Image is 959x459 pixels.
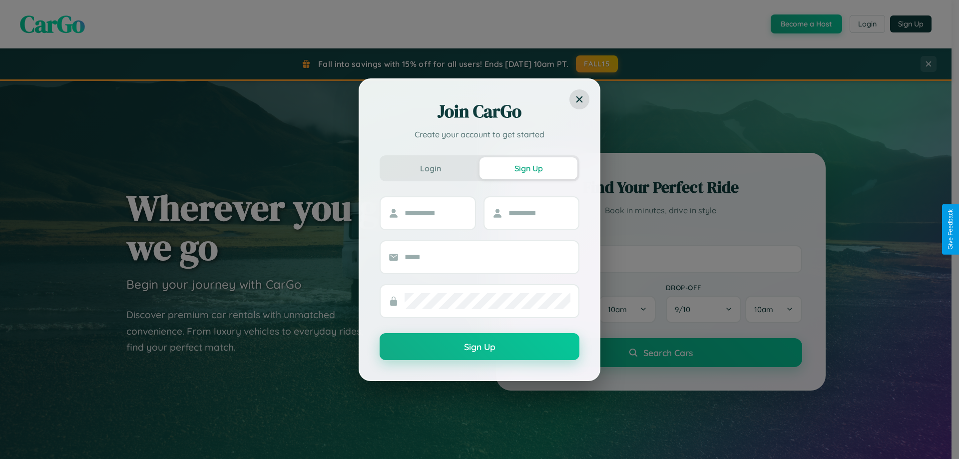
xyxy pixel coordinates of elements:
div: Give Feedback [947,209,954,250]
button: Login [382,157,479,179]
h2: Join CarGo [380,99,579,123]
button: Sign Up [380,333,579,360]
button: Sign Up [479,157,577,179]
p: Create your account to get started [380,128,579,140]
